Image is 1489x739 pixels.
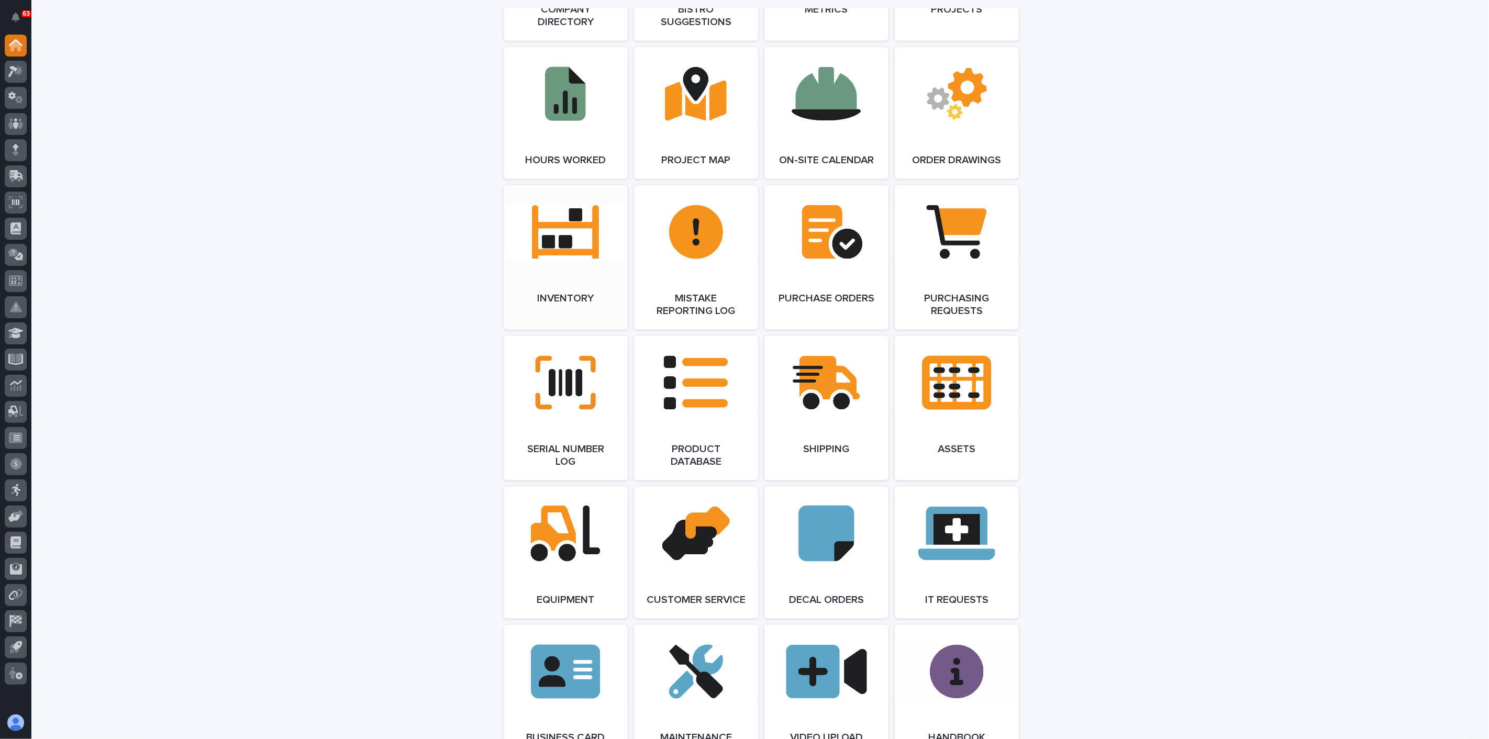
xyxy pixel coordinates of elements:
[764,487,888,619] a: Decal Orders
[23,10,30,17] p: 63
[634,336,758,480] a: Product Database
[504,185,628,330] a: Inventory
[895,185,1019,330] a: Purchasing Requests
[634,487,758,619] a: Customer Service
[895,336,1019,480] a: Assets
[5,6,27,28] button: Notifications
[634,47,758,179] a: Project Map
[504,336,628,480] a: Serial Number Log
[764,185,888,330] a: Purchase Orders
[764,47,888,179] a: On-Site Calendar
[764,336,888,480] a: Shipping
[895,487,1019,619] a: IT Requests
[504,487,628,619] a: Equipment
[895,47,1019,179] a: Order Drawings
[634,185,758,330] a: Mistake Reporting Log
[5,712,27,734] button: users-avatar
[504,47,628,179] a: Hours Worked
[13,13,27,29] div: Notifications63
